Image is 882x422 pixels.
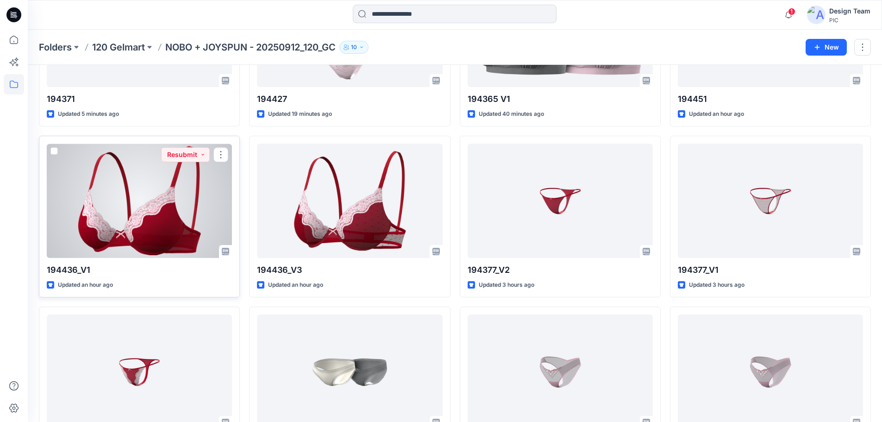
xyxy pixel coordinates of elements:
[468,264,653,277] p: 194377_V2
[58,280,113,290] p: Updated an hour ago
[468,93,653,106] p: 194365 V1
[689,109,744,119] p: Updated an hour ago
[829,6,870,17] div: Design Team
[807,6,826,24] img: avatar
[351,42,357,52] p: 10
[39,41,72,54] a: Folders
[268,109,332,119] p: Updated 19 minutes ago
[339,41,369,54] button: 10
[165,41,336,54] p: NOBO + JOYSPUN - 20250912_120_GC
[58,109,119,119] p: Updated 5 minutes ago
[829,17,870,24] div: PIC
[689,280,744,290] p: Updated 3 hours ago
[678,93,863,106] p: 194451
[257,144,442,258] a: 194436_V3
[47,93,232,106] p: 194371
[468,144,653,258] a: 194377_V2
[268,280,323,290] p: Updated an hour ago
[806,39,847,56] button: New
[47,264,232,277] p: 194436_V1
[788,8,795,15] span: 1
[257,93,442,106] p: 194427
[257,264,442,277] p: 194436_V3
[678,144,863,258] a: 194377_V1
[47,144,232,258] a: 194436_V1
[92,41,145,54] a: 120 Gelmart
[678,264,863,277] p: 194377_V1
[479,280,534,290] p: Updated 3 hours ago
[479,109,544,119] p: Updated 40 minutes ago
